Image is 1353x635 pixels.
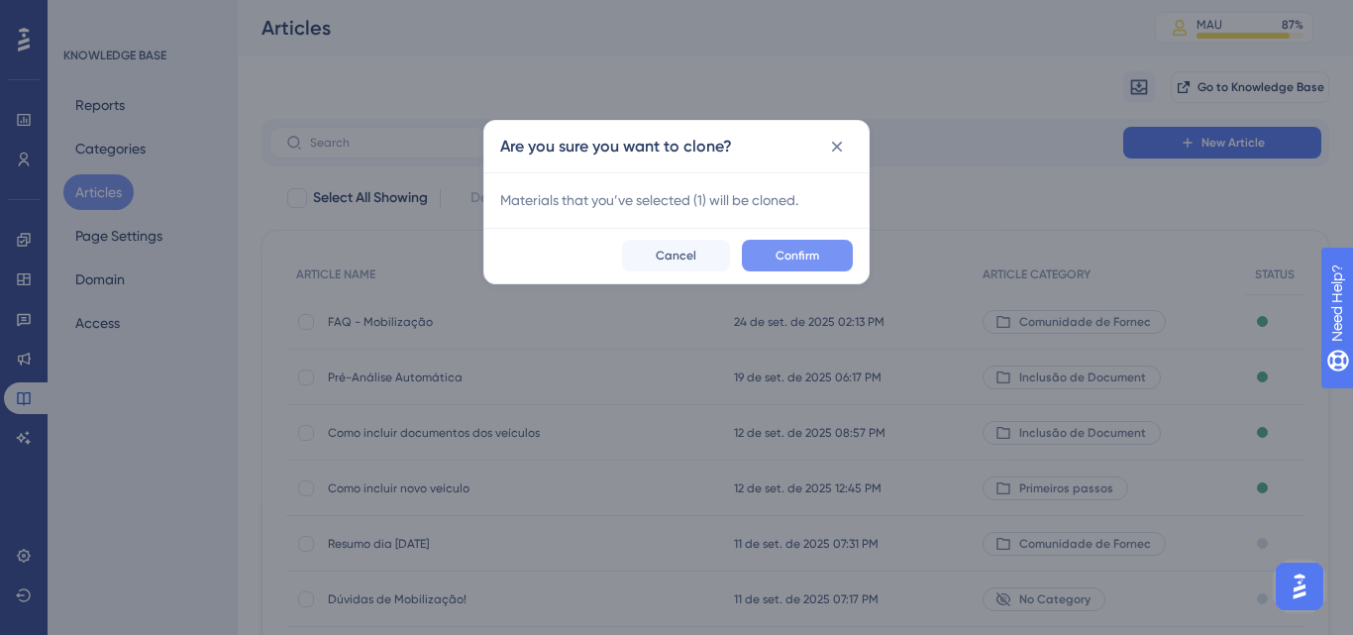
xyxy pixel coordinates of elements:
[500,188,853,212] span: Materials that you’ve selected ( 1 ) will be cloned.
[1270,557,1329,616] iframe: UserGuiding AI Assistant Launcher
[656,248,696,264] span: Cancel
[47,5,124,29] span: Need Help?
[776,248,819,264] span: Confirm
[500,135,732,159] h2: Are you sure you want to clone?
